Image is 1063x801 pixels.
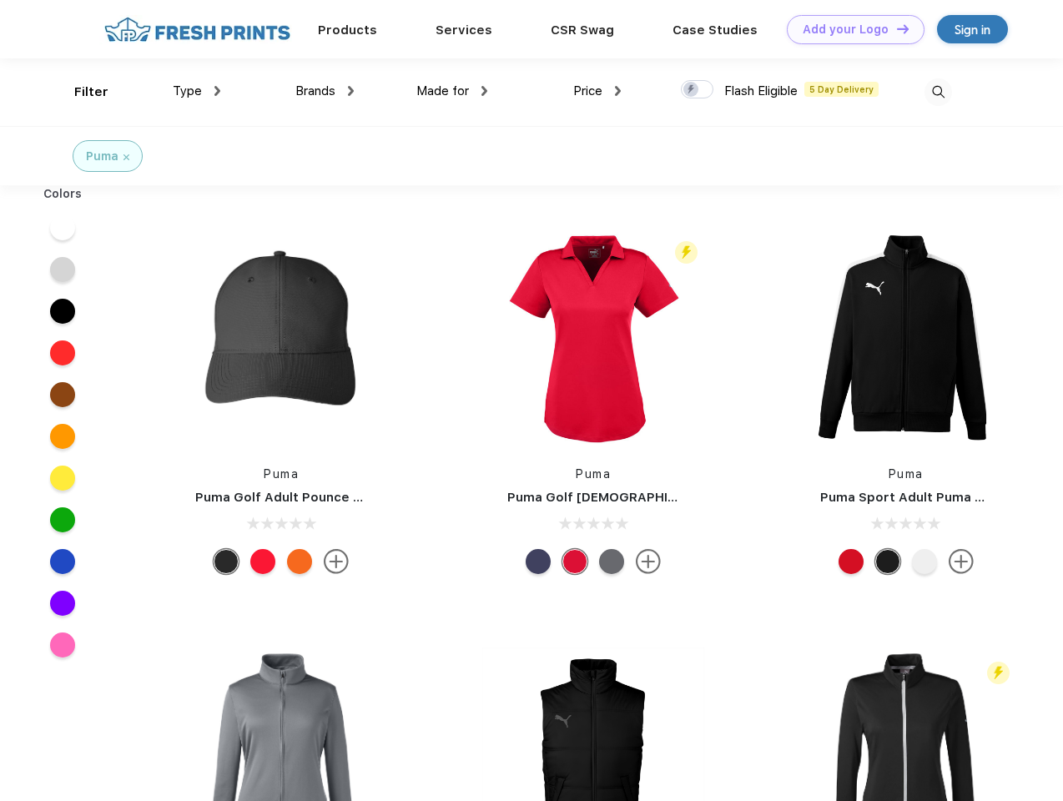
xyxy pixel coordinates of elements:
div: Colors [31,185,95,203]
a: Puma Golf [DEMOGRAPHIC_DATA]' Icon Golf Polo [507,490,817,505]
img: dropdown.png [348,86,354,96]
a: Puma Golf Adult Pounce Adjustable Cap [195,490,451,505]
img: flash_active_toggle.svg [987,662,1010,684]
div: Quiet Shade [599,549,624,574]
a: Puma [889,467,924,481]
div: Peacoat [526,549,551,574]
img: dropdown.png [615,86,621,96]
a: CSR Swag [551,23,614,38]
img: desktop_search.svg [924,78,952,106]
div: Filter [74,83,108,102]
img: dropdown.png [214,86,220,96]
img: flash_active_toggle.svg [675,241,698,264]
div: High Risk Red [250,549,275,574]
div: Puma [86,148,118,165]
span: Price [573,83,602,98]
div: White and Quiet Shade [912,549,937,574]
img: more.svg [949,549,974,574]
a: Puma [576,467,611,481]
div: Sign in [955,20,990,39]
span: Type [173,83,202,98]
div: High Risk Red [562,549,587,574]
span: Flash Eligible [724,83,798,98]
div: Add your Logo [803,23,889,37]
img: func=resize&h=266 [482,227,704,449]
div: Puma Black [875,549,900,574]
a: Products [318,23,377,38]
img: more.svg [324,549,349,574]
div: Puma Black [214,549,239,574]
img: filter_cancel.svg [123,154,129,160]
img: fo%20logo%202.webp [99,15,295,44]
a: Services [436,23,492,38]
div: Vibrant Orange [287,549,312,574]
img: func=resize&h=266 [795,227,1017,449]
img: dropdown.png [481,86,487,96]
img: more.svg [636,549,661,574]
img: func=resize&h=266 [170,227,392,449]
span: Made for [416,83,469,98]
img: DT [897,24,909,33]
div: High Risk Red [839,549,864,574]
a: Puma [264,467,299,481]
a: Sign in [937,15,1008,43]
span: Brands [295,83,335,98]
span: 5 Day Delivery [804,82,879,97]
